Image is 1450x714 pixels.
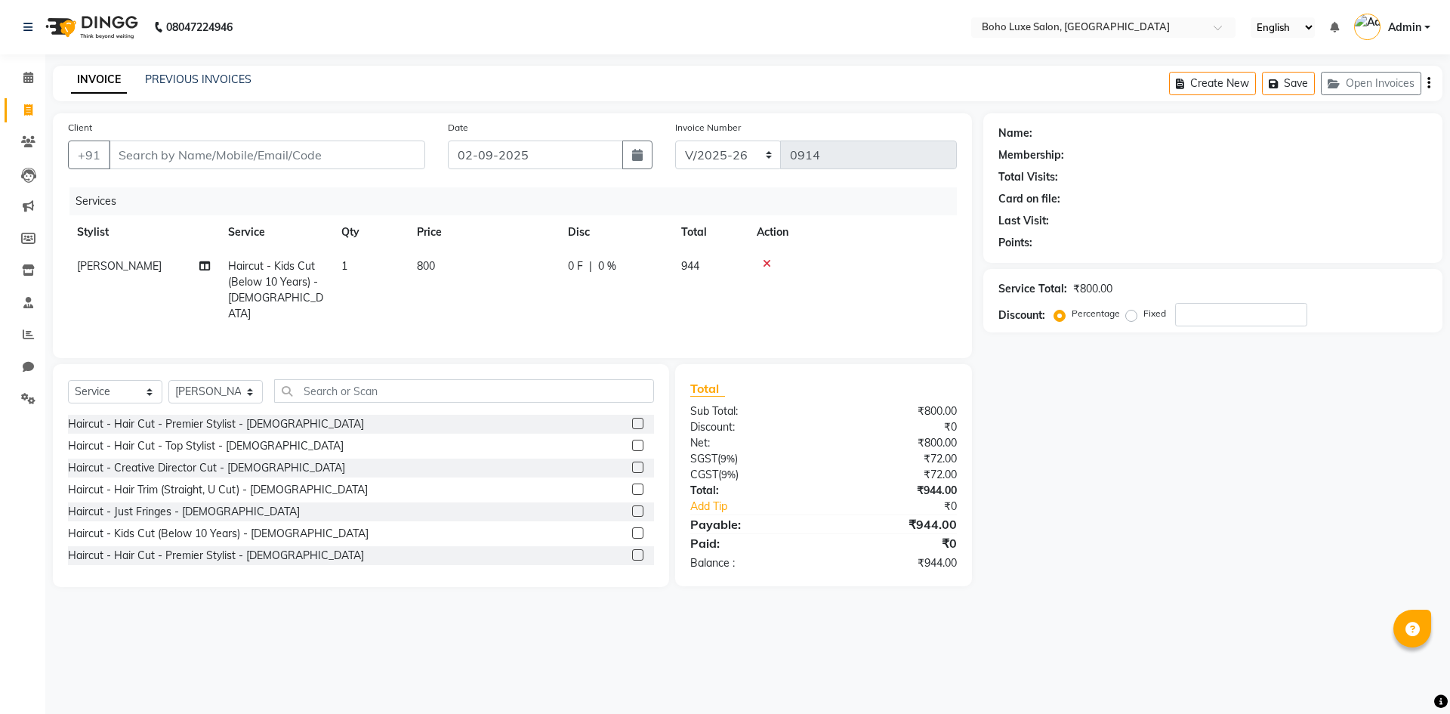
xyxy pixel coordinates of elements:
[145,73,251,86] a: PREVIOUS INVOICES
[690,452,717,465] span: SGST
[823,467,967,483] div: ₹72.00
[998,308,1045,323] div: Discount:
[998,147,1064,163] div: Membership:
[679,534,823,552] div: Paid:
[68,438,344,454] div: Haircut - Hair Cut - Top Stylist - [DEMOGRAPHIC_DATA]
[823,435,967,451] div: ₹800.00
[720,453,735,465] span: 9%
[679,403,823,419] div: Sub Total:
[679,467,823,483] div: ( )
[998,125,1032,141] div: Name:
[672,215,748,249] th: Total
[68,416,364,432] div: Haircut - Hair Cut - Premier Stylist - [DEMOGRAPHIC_DATA]
[1143,307,1166,320] label: Fixed
[69,187,968,215] div: Services
[1354,14,1381,40] img: Admin
[823,483,967,499] div: ₹944.00
[679,555,823,571] div: Balance :
[68,141,110,169] button: +91
[68,548,364,564] div: Haircut - Hair Cut - Premier Stylist - [DEMOGRAPHIC_DATA]
[71,66,127,94] a: INVOICE
[68,504,300,520] div: Haircut - Just Fringes - [DEMOGRAPHIC_DATA]
[408,215,559,249] th: Price
[823,555,967,571] div: ₹944.00
[998,213,1049,229] div: Last Visit:
[1387,654,1435,699] iframe: chat widget
[823,419,967,435] div: ₹0
[679,435,823,451] div: Net:
[998,235,1032,251] div: Points:
[823,403,967,419] div: ₹800.00
[1262,72,1315,95] button: Save
[690,381,725,397] span: Total
[998,281,1067,297] div: Service Total:
[679,483,823,499] div: Total:
[568,258,583,274] span: 0 F
[68,460,345,476] div: Haircut - Creative Director Cut - [DEMOGRAPHIC_DATA]
[847,499,967,515] div: ₹0
[332,215,408,249] th: Qty
[77,259,162,273] span: [PERSON_NAME]
[690,468,718,481] span: CGST
[823,534,967,552] div: ₹0
[1388,20,1421,36] span: Admin
[448,121,468,134] label: Date
[589,258,592,274] span: |
[681,259,699,273] span: 944
[219,215,332,249] th: Service
[68,121,92,134] label: Client
[721,468,736,481] span: 9%
[1321,72,1421,95] button: Open Invoices
[823,515,967,533] div: ₹944.00
[748,215,957,249] th: Action
[166,6,233,48] b: 08047224946
[998,169,1058,185] div: Total Visits:
[679,515,823,533] div: Payable:
[341,259,347,273] span: 1
[823,451,967,467] div: ₹72.00
[559,215,672,249] th: Disc
[679,451,823,467] div: ( )
[1073,281,1112,297] div: ₹800.00
[228,259,323,320] span: Haircut - Kids Cut (Below 10 Years) - [DEMOGRAPHIC_DATA]
[109,141,425,169] input: Search by Name/Mobile/Email/Code
[1072,307,1120,320] label: Percentage
[68,482,368,498] div: Haircut - Hair Trim (Straight, U Cut) - [DEMOGRAPHIC_DATA]
[675,121,741,134] label: Invoice Number
[68,215,219,249] th: Stylist
[998,191,1060,207] div: Card on file:
[274,379,654,403] input: Search or Scan
[417,259,435,273] span: 800
[1169,72,1256,95] button: Create New
[68,526,369,542] div: Haircut - Kids Cut (Below 10 Years) - [DEMOGRAPHIC_DATA]
[679,419,823,435] div: Discount:
[39,6,142,48] img: logo
[679,499,847,515] a: Add Tip
[598,258,616,274] span: 0 %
